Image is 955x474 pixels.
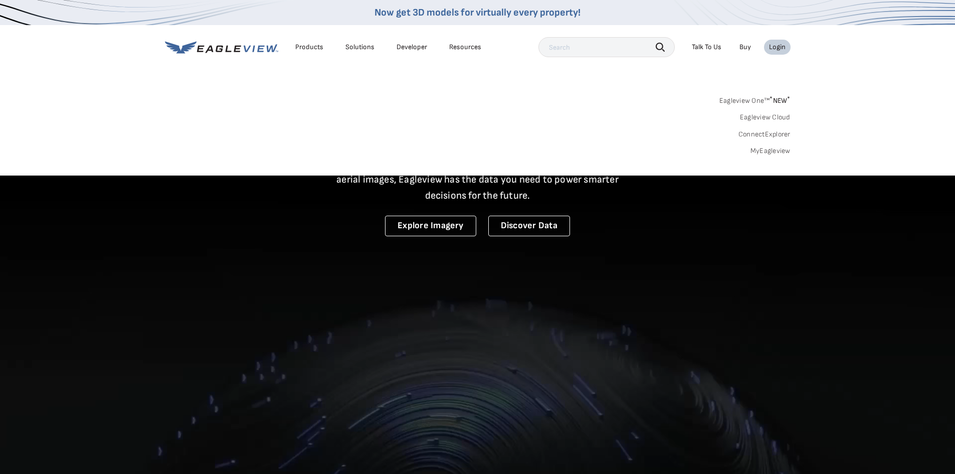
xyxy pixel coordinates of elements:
a: MyEagleview [750,146,791,155]
a: ConnectExplorer [738,130,791,139]
div: Solutions [345,43,374,52]
div: Products [295,43,323,52]
a: Eagleview One™*NEW* [719,93,791,105]
a: Explore Imagery [385,216,476,236]
p: A new era starts here. Built on more than 3.5 billion high-resolution aerial images, Eagleview ha... [324,155,631,204]
div: Resources [449,43,481,52]
span: NEW [770,96,790,105]
a: Eagleview Cloud [740,113,791,122]
a: Buy [739,43,751,52]
input: Search [538,37,675,57]
a: Now get 3D models for virtually every property! [374,7,581,19]
a: Discover Data [488,216,570,236]
div: Login [769,43,786,52]
a: Developer [397,43,427,52]
div: Talk To Us [692,43,721,52]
